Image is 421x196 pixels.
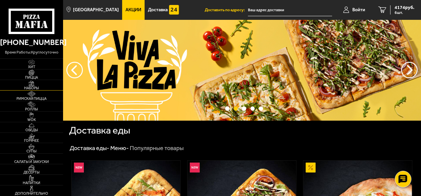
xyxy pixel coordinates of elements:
[352,8,365,12] span: Войти
[73,8,119,12] span: [GEOGRAPHIC_DATA]
[130,144,184,152] div: Популярные товары
[69,126,130,136] h1: Доставка еды
[225,106,229,111] button: точки переключения
[70,144,109,152] a: Доставка еды-
[110,144,129,152] a: Меню-
[306,163,316,173] img: Акционный
[148,8,168,12] span: Доставка
[395,11,414,15] span: 6 шт.
[248,4,332,16] input: Ваш адрес доставки
[190,163,200,173] img: Новинка
[242,106,246,111] button: точки переключения
[169,5,179,15] img: 15daf4d41897b9f0e9f617042186c801.svg
[395,5,414,10] span: 4174 руб.
[74,163,84,173] img: Новинка
[66,62,83,78] button: следующий
[205,8,248,12] span: Доставить по адресу:
[259,106,263,111] button: точки переключения
[251,106,255,111] button: точки переключения
[401,62,418,78] button: предыдущий
[125,8,141,12] span: Акции
[234,106,238,111] button: точки переключения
